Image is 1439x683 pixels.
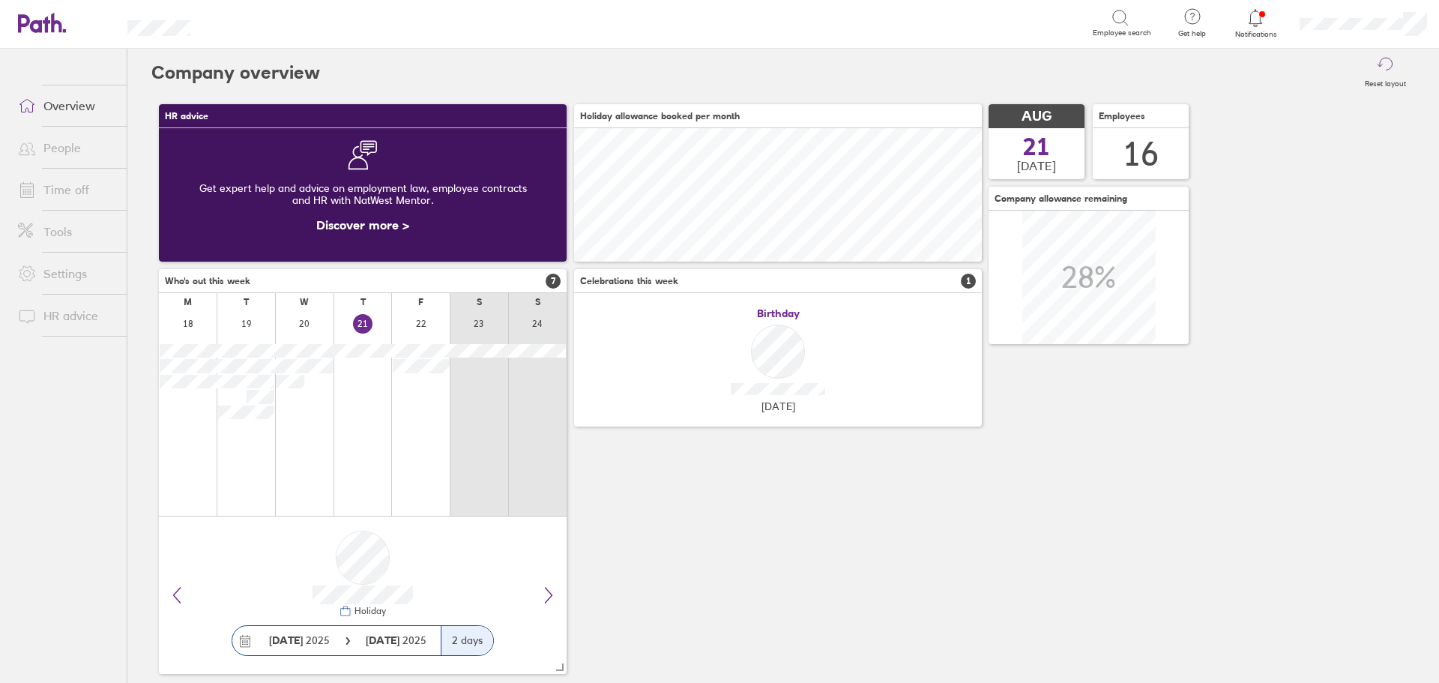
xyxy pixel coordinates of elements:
span: Employees [1099,111,1145,121]
span: 2025 [269,634,330,646]
span: Who's out this week [165,276,250,286]
strong: [DATE] [366,634,402,647]
a: Overview [6,91,127,121]
button: Reset layout [1356,49,1415,97]
span: [DATE] [1017,159,1056,172]
span: Employee search [1093,28,1151,37]
span: 1 [961,274,976,289]
span: HR advice [165,111,208,121]
a: Time off [6,175,127,205]
span: 7 [546,274,561,289]
div: S [477,297,482,307]
span: 2025 [366,634,426,646]
div: M [184,297,192,307]
span: Holiday allowance booked per month [580,111,740,121]
div: 16 [1123,135,1159,173]
h2: Company overview [151,49,320,97]
a: Settings [6,259,127,289]
a: HR advice [6,301,127,331]
span: AUG [1022,109,1052,124]
a: Discover more > [316,217,409,232]
a: People [6,133,127,163]
strong: [DATE] [269,634,303,647]
div: T [360,297,366,307]
span: Notifications [1231,30,1280,39]
div: S [535,297,540,307]
span: Get help [1168,29,1216,38]
div: W [300,297,309,307]
span: [DATE] [761,400,795,412]
a: Tools [6,217,127,247]
div: 2 days [441,626,493,655]
div: T [244,297,249,307]
a: Notifications [1231,7,1280,39]
span: Birthday [757,307,800,319]
span: 21 [1023,135,1050,159]
div: Search [231,16,269,29]
label: Reset layout [1356,75,1415,88]
div: Holiday [352,606,386,616]
span: Company allowance remaining [995,193,1127,204]
div: F [418,297,423,307]
div: Get expert help and advice on employment law, employee contracts and HR with NatWest Mentor. [171,170,555,218]
span: Celebrations this week [580,276,678,286]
